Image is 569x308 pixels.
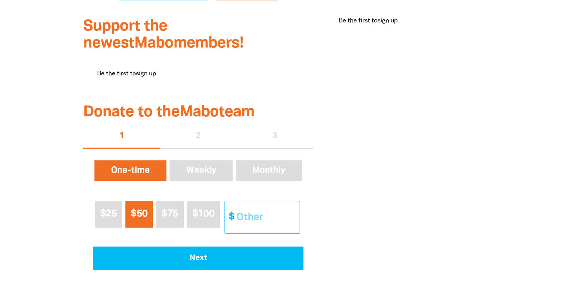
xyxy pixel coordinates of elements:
[187,201,220,228] button: $100
[83,105,254,119] span: Donate to the Mabo team
[91,63,305,85] div: Be the first to
[231,201,300,233] input: Other
[332,10,478,32] div: Be the first to
[161,209,178,218] span: $75
[93,247,303,270] button: Pay with Credit Card
[93,159,168,183] button: One-time
[125,201,153,228] button: $50
[225,206,234,229] span: $
[192,209,214,218] span: $100
[332,10,478,32] div: Paginated content
[95,201,122,228] button: $25
[168,159,235,183] button: Weekly
[234,159,303,183] button: Monthly
[91,63,305,85] div: Paginated content
[100,209,117,218] span: $25
[377,18,398,24] a: sign up
[136,71,156,77] a: sign up
[104,254,293,262] span: Next
[83,19,243,51] span: Support the newest Mabo members!
[131,209,147,218] span: $50
[156,201,183,228] button: $75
